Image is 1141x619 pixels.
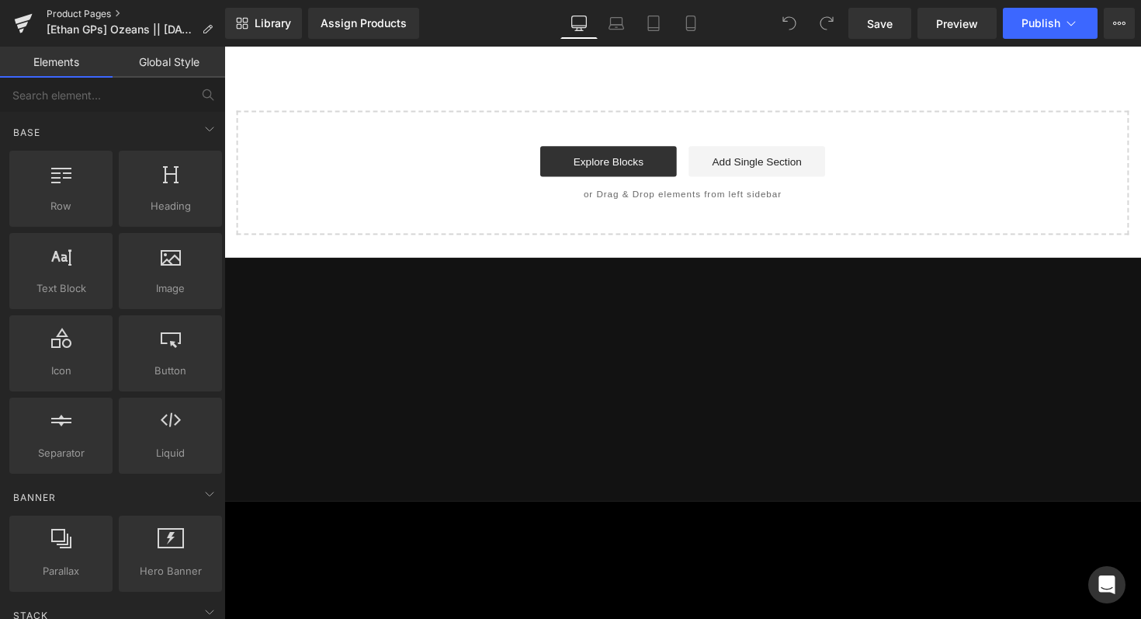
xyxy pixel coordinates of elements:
[123,280,217,297] span: Image
[867,16,893,32] span: Save
[12,125,42,140] span: Base
[225,8,302,39] a: New Library
[774,8,805,39] button: Undo
[560,8,598,39] a: Desktop
[672,8,709,39] a: Mobile
[14,280,108,297] span: Text Block
[1088,566,1125,603] div: Open Intercom Messenger
[123,563,217,579] span: Hero Banner
[47,8,225,20] a: Product Pages
[598,8,635,39] a: Laptop
[635,8,672,39] a: Tablet
[113,47,225,78] a: Global Style
[14,363,108,379] span: Icon
[321,17,407,30] div: Assign Products
[1104,8,1135,39] button: More
[14,563,108,579] span: Parallax
[917,8,997,39] a: Preview
[811,8,842,39] button: Redo
[14,198,108,214] span: Row
[123,198,217,214] span: Heading
[476,102,616,133] a: Add Single Section
[1021,17,1060,30] span: Publish
[936,16,978,32] span: Preview
[12,490,57,505] span: Banner
[123,445,217,461] span: Liquid
[14,445,108,461] span: Separator
[47,23,196,36] span: [Ethan GPs] Ozeans || [DATE] ||
[1003,8,1098,39] button: Publish
[255,16,291,30] span: Library
[324,102,463,133] a: Explore Blocks
[37,145,902,156] p: or Drag & Drop elements from left sidebar
[123,363,217,379] span: Button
